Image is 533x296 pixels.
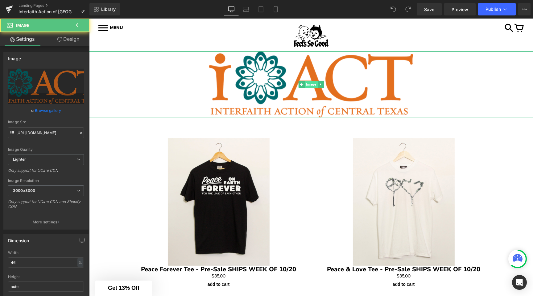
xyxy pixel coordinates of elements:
a: MENU [9,7,34,12]
span: MENU [21,6,34,12]
div: Image [8,53,21,61]
div: Image Src [8,120,84,124]
div: Image Quality [8,147,84,152]
button: Redo [402,3,414,15]
span: Add To Cart [304,263,326,268]
b: 3000x3000 [13,188,35,193]
div: % [77,258,83,267]
div: Only support for UCare CDN and Shopify CDN [8,199,84,213]
button: More [518,3,531,15]
a: Landing Pages [19,3,89,8]
a: Preview [444,3,476,15]
a: Browse gallery [35,105,61,116]
a: Mobile [268,3,283,15]
img: Feels So Good [203,5,241,30]
div: Open Intercom Messenger [512,275,527,290]
span: Image [216,62,228,70]
div: or [8,107,84,114]
button: Publish [478,3,516,15]
div: Image Resolution [8,179,84,183]
span: Library [101,6,116,12]
span: Interfaith Action of [GEOGRAPHIC_DATA][US_STATE] [19,9,78,14]
input: Link [8,127,84,138]
div: Only support for UCare CDN [8,168,84,177]
a: Laptop [239,3,254,15]
a: Peace Forever Tee - Pre-Sale SHIPS WEEK OF 10/20 [52,247,207,255]
img: Peace & Love Tee - Pre-Sale SHIPS WEEK OF 10/20 [264,120,366,247]
b: Lighter [13,157,26,162]
a: New Library [89,3,120,15]
button: More settings [4,215,88,229]
button: Undo [387,3,399,15]
span: Publish [485,7,501,12]
a: Tablet [254,3,268,15]
p: More settings [33,219,57,225]
span: Image [16,23,29,28]
input: auto [8,281,84,292]
span: $35.00 [308,255,321,260]
span: Preview [452,6,468,13]
a: Expand / Collapse [228,62,235,70]
button: Add To Cart [115,260,144,271]
a: Peace & Love Tee - Pre-Sale SHIPS WEEK OF 10/20 [238,247,391,255]
input: auto [8,257,84,268]
span: Add To Cart [118,263,141,268]
span: Save [424,6,434,13]
a: Design [46,32,91,46]
img: Peace Forever Tee - Pre-Sale SHIPS WEEK OF 10/20 [79,120,180,247]
span: $35.00 [122,255,136,260]
div: Width [8,251,84,255]
div: Dimension [8,235,29,243]
div: Height [8,275,84,279]
button: Add To Cart [300,260,329,271]
a: Desktop [224,3,239,15]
